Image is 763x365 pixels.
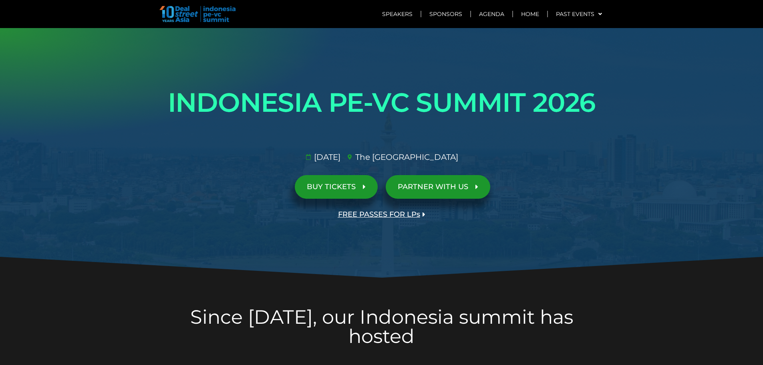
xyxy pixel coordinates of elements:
a: Past Events [548,5,610,23]
span: FREE PASSES FOR LPs [338,211,420,218]
a: Sponsors [421,5,470,23]
h1: INDONESIA PE-VC SUMMIT 2026 [157,80,606,125]
span: PARTNER WITH US [398,183,468,191]
a: BUY TICKETS [295,175,378,199]
h2: Since [DATE], our Indonesia summit has hosted [157,307,606,346]
a: PARTNER WITH US [386,175,490,199]
span: The [GEOGRAPHIC_DATA]​ [353,151,458,163]
a: Home [513,5,547,23]
span: [DATE]​ [312,151,340,163]
a: FREE PASSES FOR LPs [326,203,437,226]
span: BUY TICKETS [307,183,356,191]
a: Speakers [374,5,421,23]
a: Agenda [471,5,512,23]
